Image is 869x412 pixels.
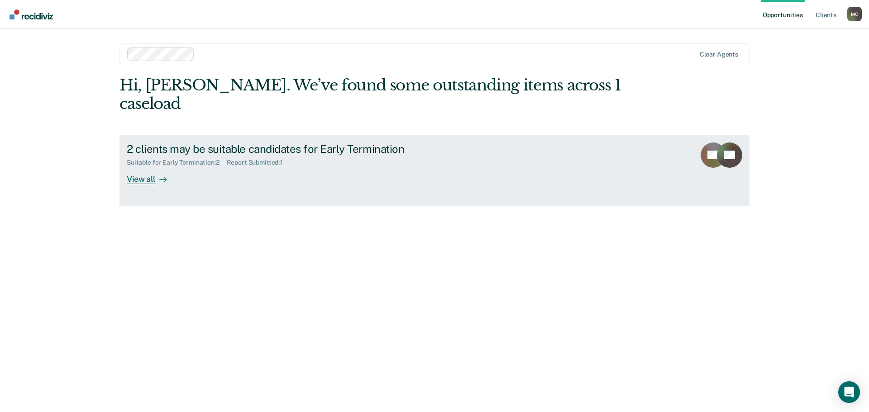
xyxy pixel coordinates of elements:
div: Suitable for Early Termination : 2 [127,159,227,166]
button: Profile dropdown button [847,7,862,21]
div: 2 clients may be suitable candidates for Early Termination [127,142,444,156]
div: Report Submitted : 1 [227,159,290,166]
img: Recidiviz [10,9,53,19]
div: View all [127,166,177,184]
div: Clear agents [700,51,738,58]
a: 2 clients may be suitable candidates for Early TerminationSuitable for Early Termination:2Report ... [119,135,750,206]
div: Hi, [PERSON_NAME]. We’ve found some outstanding items across 1 caseload [119,76,624,113]
div: M C [847,7,862,21]
div: Open Intercom Messenger [838,381,860,403]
